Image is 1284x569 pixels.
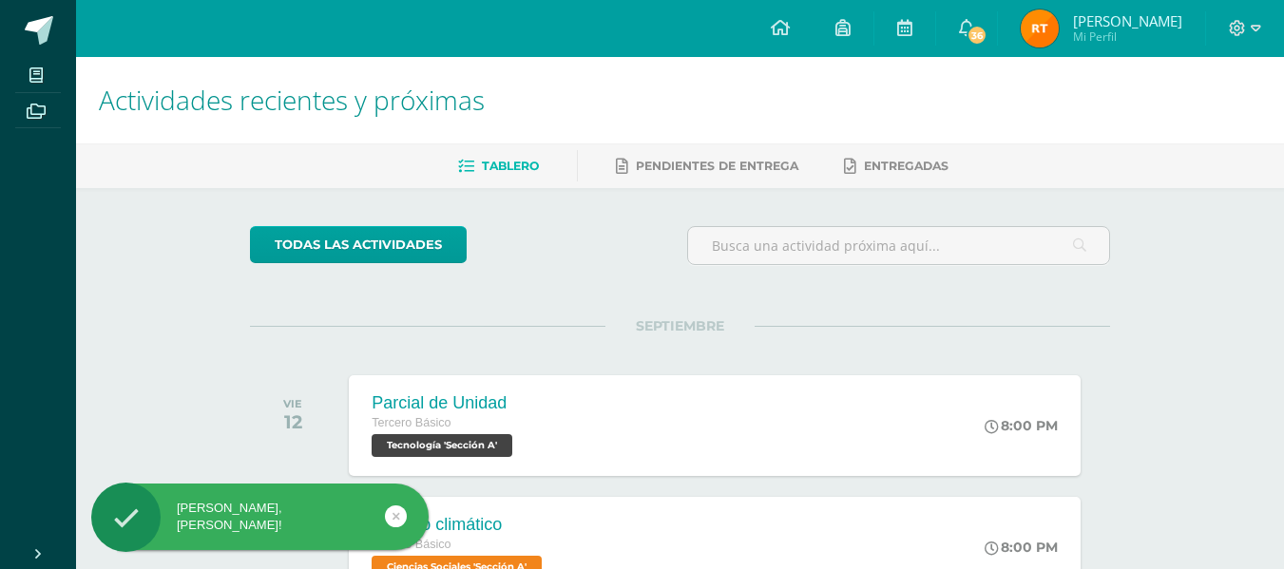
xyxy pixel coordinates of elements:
[844,151,949,181] a: Entregadas
[372,434,512,457] span: Tecnología 'Sección A'
[985,539,1058,556] div: 8:00 PM
[605,317,755,334] span: SEPTIEMBRE
[372,393,517,413] div: Parcial de Unidad
[283,397,302,410] div: VIE
[967,25,987,46] span: 36
[283,410,302,433] div: 12
[688,227,1109,264] input: Busca una actividad próxima aquí...
[1021,9,1059,47] img: 5b284e87e7d490fb5ae7296aa8e53f86.png
[99,82,485,118] span: Actividades recientes y próximas
[91,500,429,534] div: [PERSON_NAME], [PERSON_NAME]!
[636,159,798,173] span: Pendientes de entrega
[864,159,949,173] span: Entregadas
[458,151,539,181] a: Tablero
[1073,28,1182,45] span: Mi Perfil
[616,151,798,181] a: Pendientes de entrega
[985,417,1058,434] div: 8:00 PM
[250,226,467,263] a: todas las Actividades
[372,416,450,429] span: Tercero Básico
[482,159,539,173] span: Tablero
[1073,11,1182,30] span: [PERSON_NAME]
